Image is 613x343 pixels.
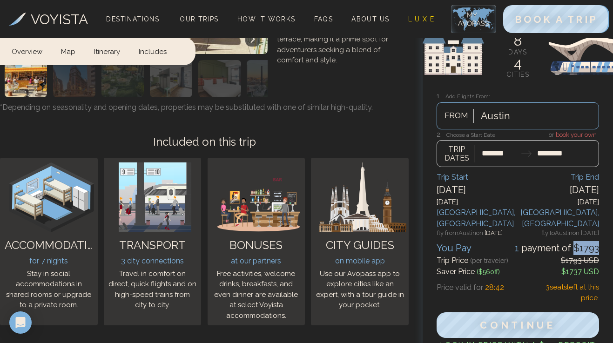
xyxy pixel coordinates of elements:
[310,13,337,26] a: FAQs
[561,256,599,265] span: $1793 USD
[518,197,600,208] div: [DATE]
[176,13,222,26] a: Our Trips
[102,12,163,39] span: Destinations
[198,60,241,97] img: Accommodation photo
[5,256,93,267] h3: for 7 nights
[485,229,503,236] span: [DATE]
[9,9,88,30] a: VOYISTA
[316,269,404,310] div: Use our Avopass app to explore cities like an expert, with a tour guide in your pocket.
[180,15,219,23] span: Our Trips
[31,9,88,30] h3: VOYISTA
[9,13,26,26] img: Voyista Logo
[108,237,197,254] h2: TRANSPORT
[545,282,599,303] div: 3 seat s left at this price.
[437,207,518,229] div: [GEOGRAPHIC_DATA] , [GEOGRAPHIC_DATA]
[437,241,472,255] div: You Pay
[470,257,508,264] span: (per traveler)
[9,311,32,334] div: Open Intercom Messenger
[437,197,518,208] div: [DATE]
[5,162,98,232] img: Dorm Rooms
[485,283,504,292] span: 28 : 42
[518,183,600,197] div: [DATE]
[480,319,555,331] span: Continue
[52,37,85,63] a: Map
[571,242,599,254] span: $ 1793
[515,13,598,25] span: BOOK A TRIP
[423,28,613,84] img: European Sights
[437,255,508,266] div: Trip Price
[53,60,95,97] img: Accommodation photo
[437,183,518,197] div: [DATE]
[437,266,500,277] div: Saver Price
[437,283,483,292] span: Price valid for
[108,162,202,232] img: Train Station
[518,172,600,183] div: Trip End
[351,15,389,23] span: About Us
[5,60,47,97] img: Accommodation photo
[439,110,473,122] span: FROM
[108,269,197,310] div: Travel in comfort on direct, quick flights and on high-speed trains from city to city.
[437,129,599,140] h4: or
[316,256,404,267] h3: on mobile app
[404,13,438,26] a: L U X E
[518,229,600,239] div: fly to Austin on [DATE]
[437,92,445,100] span: 1.
[212,237,301,254] h2: BONUSES
[408,15,435,23] span: L U X E
[212,269,301,321] div: Free activities, welcome drinks, breakfasts, and even dinner are available at select Voyista acco...
[437,229,518,239] div: fly from Austin on
[212,256,301,267] h3: at our partners
[234,13,299,26] a: How It Works
[518,207,600,229] div: [GEOGRAPHIC_DATA] , [GEOGRAPHIC_DATA]
[129,37,176,63] a: Includes
[247,60,289,97] img: Accommodation photo
[515,242,521,254] span: 1
[437,312,599,338] button: Continue
[316,237,404,254] h2: CITY GUIDES
[108,256,197,267] h3: 3 city connections
[515,241,599,255] div: payment of
[437,172,518,183] div: Trip Start
[5,269,93,310] div: Stay in social accommodations in shared rooms or upgrade to a private room.
[85,37,129,63] a: Itinerary
[316,162,409,232] img: European Sights
[561,267,599,276] span: $1737 USD
[477,268,500,276] span: ($ 56 off)
[101,60,144,97] img: Accommodation photo
[314,15,333,23] span: FAQs
[12,37,52,63] a: Overview
[237,15,296,23] span: How It Works
[5,237,93,254] h2: ACCOMMODATION
[150,60,192,97] img: Accommodation photo
[437,91,599,101] h3: Add Flights From:
[212,162,305,232] img: Hostel Bar Scene
[348,13,393,26] a: About Us
[451,5,496,33] img: My Account
[503,16,609,25] a: BOOK A TRIP
[503,5,609,33] button: BOOK A TRIP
